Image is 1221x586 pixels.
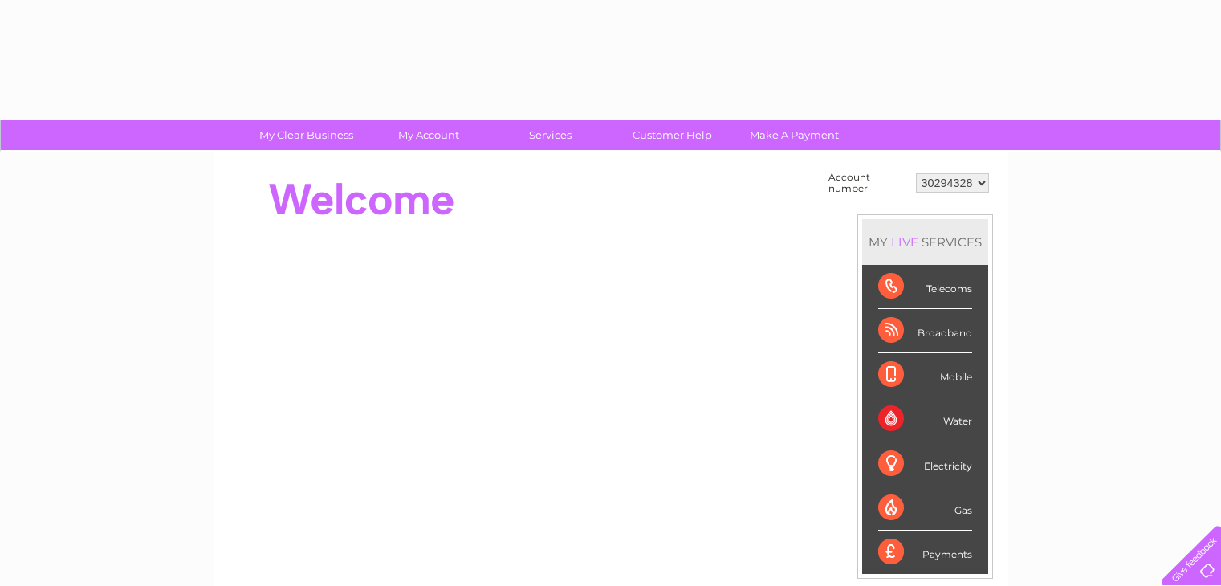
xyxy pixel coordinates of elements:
a: Customer Help [606,120,739,150]
div: Payments [878,531,972,574]
div: Gas [878,486,972,531]
a: My Clear Business [240,120,372,150]
a: Make A Payment [728,120,861,150]
div: LIVE [888,234,922,250]
div: Mobile [878,353,972,397]
div: Broadband [878,309,972,353]
div: MY SERVICES [862,219,988,265]
a: Services [484,120,617,150]
td: Account number [824,168,912,198]
a: My Account [362,120,495,150]
div: Telecoms [878,265,972,309]
div: Water [878,397,972,442]
div: Electricity [878,442,972,486]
